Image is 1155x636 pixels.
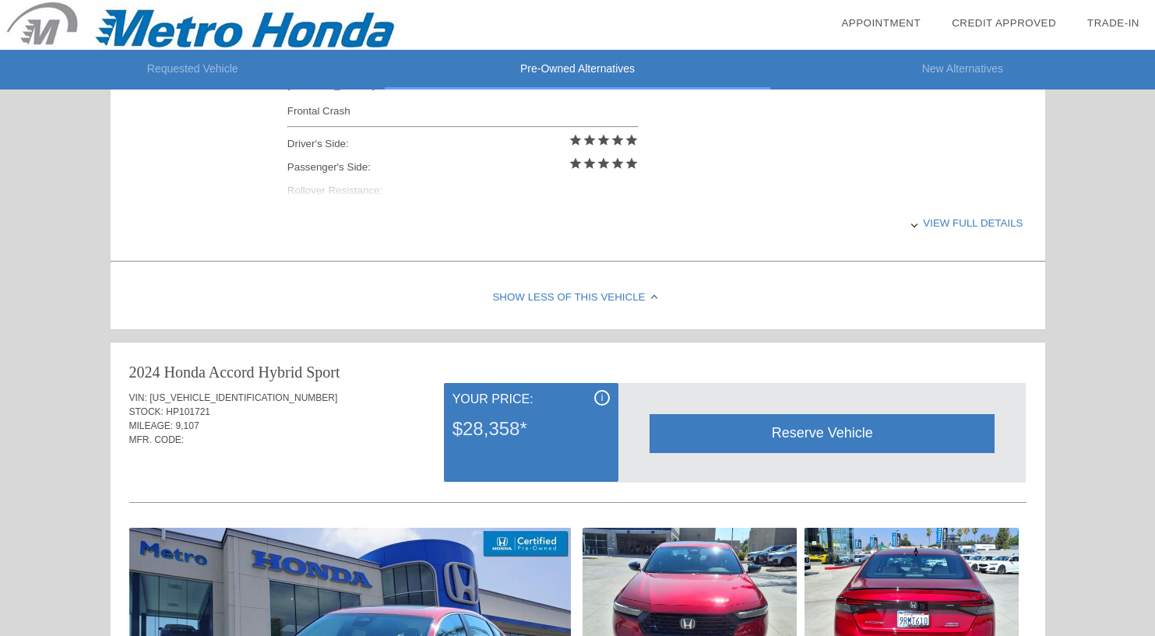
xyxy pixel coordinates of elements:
i: star [597,133,611,147]
div: Frontal Crash [287,101,639,121]
div: 2024 Honda Accord Hybrid [129,361,303,383]
li: New Alternatives [770,50,1155,90]
a: Trade-In [1087,17,1139,29]
span: MILEAGE: [129,420,174,431]
i: star [597,156,611,170]
div: Passenger's Side: [287,156,639,179]
a: Appointment [841,17,921,29]
i: star [611,156,625,170]
div: Reserve Vehicle [650,414,995,452]
li: Pre-Owned Alternatives [385,50,769,90]
span: 9,107 [176,420,199,431]
span: [US_VEHICLE_IDENTIFICATION_NUMBER] [150,392,337,403]
i: star [625,133,639,147]
i: star [583,133,597,147]
div: i [594,390,610,406]
i: star [569,133,583,147]
div: Quoted on [DATE] 10:19:04 AM [129,456,1026,481]
i: star [569,156,583,170]
div: Show Less of this Vehicle [111,267,1045,329]
div: Your Price: [452,390,610,409]
div: Sport [306,361,340,383]
span: HP101721 [166,406,210,417]
div: $28,358* [452,409,610,449]
i: star [583,156,597,170]
i: star [611,133,625,147]
i: star [625,156,639,170]
span: STOCK: [129,406,164,417]
span: MFR. CODE: [129,434,185,445]
div: Driver's Side: [287,132,639,156]
span: VIN: [129,392,147,403]
div: View full details [287,204,1023,242]
a: Credit Approved [952,17,1056,29]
